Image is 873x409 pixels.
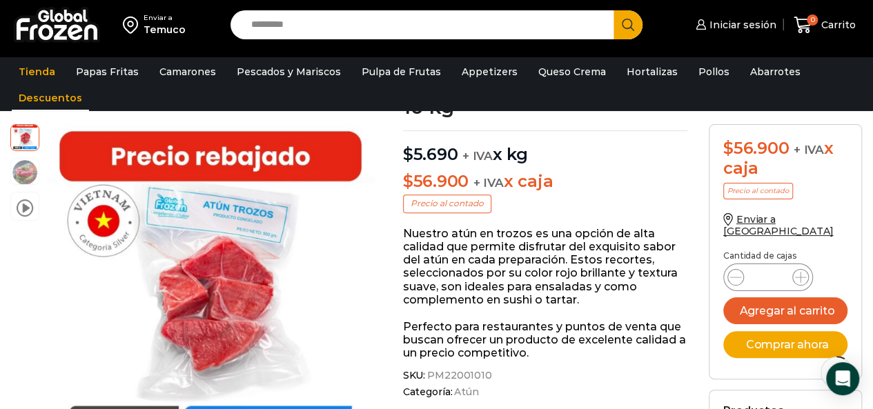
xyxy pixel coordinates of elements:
[144,13,186,23] div: Enviar a
[403,144,458,164] bdi: 5.690
[403,172,688,192] p: x caja
[403,370,688,381] span: SKU:
[723,331,847,358] button: Comprar ahora
[473,176,504,190] span: + IVA
[620,59,685,85] a: Hortalizas
[425,370,492,381] span: PM22001010
[452,386,478,398] a: Atún
[144,23,186,37] div: Temuco
[818,18,856,32] span: Carrito
[11,159,39,186] span: foto tartaro atun
[826,362,859,395] div: Open Intercom Messenger
[807,14,818,26] span: 0
[723,139,847,179] div: x caja
[755,268,781,287] input: Product quantity
[794,143,824,157] span: + IVA
[790,9,859,41] a: 0 Carrito
[403,386,688,398] span: Categoría:
[123,13,144,37] img: address-field-icon.svg
[355,59,448,85] a: Pulpa de Frutas
[723,251,847,261] p: Cantidad de cajas
[614,10,643,39] button: Search button
[12,59,62,85] a: Tienda
[531,59,613,85] a: Queso Crema
[743,59,807,85] a: Abarrotes
[69,59,146,85] a: Papas Fritas
[153,59,223,85] a: Camarones
[403,171,469,191] bdi: 56.900
[11,123,39,150] span: atun trozo
[403,144,413,164] span: $
[723,213,834,237] a: Enviar a [GEOGRAPHIC_DATA]
[403,194,491,212] p: Precio al contado
[462,149,493,163] span: + IVA
[403,320,688,360] p: Perfecto para restaurantes y puntos de venta que buscan ofrecer un producto de excelente calidad ...
[403,227,688,306] p: Nuestro atún en trozos es una opción de alta calidad que permite disfrutar del exquisito sabor de...
[455,59,524,85] a: Appetizers
[403,59,688,117] h1: Atún en [GEOGRAPHIC_DATA] – Caja 10 kg
[723,183,793,199] p: Precio al contado
[706,18,776,32] span: Iniciar sesión
[403,130,688,165] p: x kg
[691,59,736,85] a: Pollos
[723,138,789,158] bdi: 56.900
[723,138,734,158] span: $
[692,11,776,39] a: Iniciar sesión
[12,85,89,111] a: Descuentos
[403,171,413,191] span: $
[723,297,847,324] button: Agregar al carrito
[230,59,348,85] a: Pescados y Mariscos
